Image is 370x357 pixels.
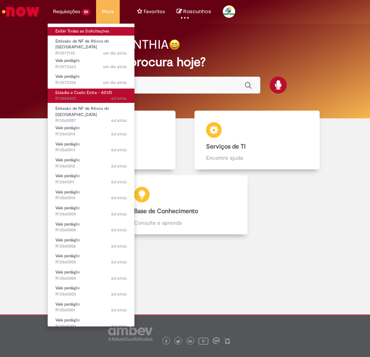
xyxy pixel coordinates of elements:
span: 6d atrás [111,291,127,297]
a: Aberto R13565001 : Vale pedágio [48,300,134,314]
span: R13565010 [55,195,127,201]
span: 6d atrás [111,259,127,265]
span: Vale pedágio [55,301,80,307]
b: Base de Conhecimento [134,207,198,215]
span: um dia atrás [103,64,127,70]
span: Emissão de NF de Ativos do [GEOGRAPHIC_DATA] [55,38,109,50]
time: 29/09/2025 14:19:14 [103,50,127,56]
time: 25/09/2025 07:39:03 [111,227,127,233]
span: Rascunhos [183,8,211,15]
a: No momento, sua lista de rascunhos tem 0 Itens [177,8,211,15]
img: logo_footer_naosei.png [224,337,231,344]
span: 6d atrás [111,118,127,123]
span: R13565003 [55,291,127,297]
span: R13565008 [55,227,127,233]
span: Vale pedágio [55,285,80,291]
span: Vale pedágio [55,73,80,79]
a: Exibir Todas as Solicitações [48,27,134,36]
a: Serviços de TI Encontre ajuda [185,111,330,170]
span: Favoritos [144,8,165,15]
span: R13565013 [55,147,127,153]
img: logo_footer_ambev_rotulo_gray.png [108,325,153,341]
span: 6d atrás [111,227,127,233]
time: 25/09/2025 07:37:50 [111,275,127,281]
span: Vale pedágio [55,221,80,227]
span: 6d atrás [111,131,127,137]
span: R13485403 [55,96,127,102]
a: Catálogo de Ofertas Abra uma solicitação [41,111,185,170]
span: Vale pedágio [55,141,80,147]
img: logo_footer_twitter.png [176,340,180,343]
span: 6d atrás [111,275,127,281]
span: 6d atrás [111,307,127,313]
a: Aberto R13565010 : Vale pedágio [48,188,134,202]
span: 6d atrás [111,179,127,185]
a: Aberto R13575354 : Vale pedágio [48,72,134,87]
h2: O que você procura hoje? [60,55,311,69]
time: 25/09/2025 07:41:08 [111,163,127,169]
img: logo_footer_linkedin.png [188,339,192,344]
p: Consulte e aprenda [134,219,236,227]
a: Aberto R13565006 : Vale pedágio [48,236,134,250]
img: happy-face.png [169,39,180,50]
b: Serviços de TI [206,143,246,150]
img: logo_footer_facebook.png [164,340,168,343]
span: 6d atrás [111,323,127,329]
a: Aberto R13565003 : Vale pedágio [48,284,134,298]
span: Vale pedágio [55,125,80,131]
img: logo_footer_youtube.png [198,336,208,346]
a: Aberto R13565009 : Vale pedágio [48,204,134,218]
a: Aberto R13565008 : Vale pedágio [48,220,134,234]
time: 25/09/2025 07:39:30 [111,211,127,217]
span: R13565001 [55,307,127,313]
span: Vale pedágio [55,269,80,275]
a: Base de Conhecimento Consulte e aprenda [41,175,329,234]
span: R13565011 [55,179,127,185]
ul: Requisições [47,23,135,327]
span: 6d atrás [111,243,127,249]
time: 25/09/2025 07:40:44 [111,179,127,185]
span: R13565009 [55,211,127,217]
span: R13577192 [55,50,127,56]
span: Emissão de NF de Ativos do [GEOGRAPHIC_DATA] [55,106,109,118]
span: Vale pedágio [55,189,80,195]
time: 25/09/2025 07:38:39 [111,243,127,249]
span: 6d atrás [111,163,127,169]
a: Aberto R13577192 : Emissão de NF de Ativos do ASVD [48,37,134,54]
span: R13565087 [55,118,127,124]
time: 25/09/2025 07:36:59 [111,307,127,313]
a: Aberto R13565004 : Vale pedágio [48,268,134,282]
a: Aberto R13565014 : Vale pedágio [48,124,134,138]
time: 25/09/2025 08:21:58 [111,118,127,123]
span: Estadia e Custo Extra - ASVD [55,90,112,96]
time: 25/09/2025 13:15:55 [111,96,127,101]
a: Aberto R13565012 : Vale pedágio [48,156,134,170]
span: um dia atrás [103,80,127,85]
span: 6d atrás [111,195,127,201]
span: Vale pedágio [55,237,80,243]
span: R13575354 [55,80,127,86]
span: Vale pedágio [55,58,80,63]
a: Aberto R13565011 : Vale pedágio [48,172,134,186]
span: Requisições [53,8,80,15]
time: 25/09/2025 07:41:31 [111,147,127,153]
span: R13575363 [55,64,127,70]
span: R13565006 [55,243,127,249]
p: Encontre ajuda [206,154,308,162]
a: Aberto R13565087 : Emissão de NF de Ativos do ASVD [48,104,134,121]
a: Aberto R13565013 : Vale pedágio [48,140,134,154]
time: 25/09/2025 07:37:25 [111,291,127,297]
a: Aberto R13565005 : Vale pedágio [48,252,134,266]
span: More [102,8,114,15]
span: 59 [82,9,90,15]
img: ServiceNow [1,4,41,19]
span: R13565014 [55,131,127,137]
a: Aberto R13485403 : Estadia e Custo Extra - ASVD [48,89,134,103]
span: 6d atrás [111,96,127,101]
span: 6d atrás [111,147,127,153]
span: Vale pedágio [55,157,80,163]
time: 25/09/2025 07:41:57 [111,131,127,137]
span: Vale pedágio [55,253,80,259]
span: 6d atrás [111,211,127,217]
a: Aberto R13575363 : Vale pedágio [48,56,134,71]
